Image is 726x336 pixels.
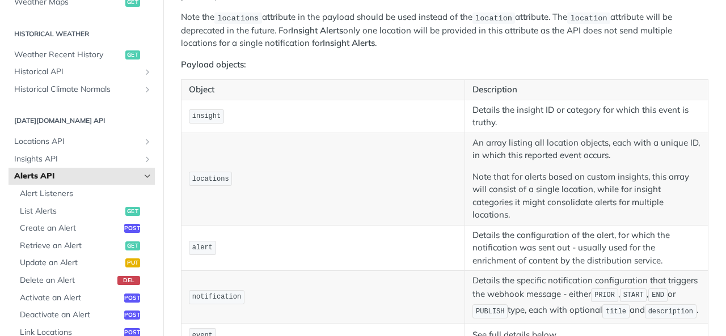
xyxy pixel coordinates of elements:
button: Show subpages for Historical Climate Normals [143,85,152,94]
a: Alert Listeners [14,185,155,202]
span: description [648,308,693,316]
a: Historical APIShow subpages for Historical API [9,63,155,80]
span: get [125,241,140,250]
span: Locations API [14,136,140,147]
span: Alert Listeners [20,188,152,199]
span: alert [192,244,213,252]
a: Create an Alertpost [14,220,155,237]
span: post [124,294,140,303]
p: Note the attribute in the payload should be used instead of the attribute. The attribute will be ... [181,11,708,49]
span: locations [217,14,259,22]
span: del [117,276,140,285]
span: location [475,14,512,22]
span: PRIOR [594,291,615,299]
p: Details the specific notification configuration that triggers the webhook message - either , , or... [472,274,700,320]
a: Locations APIShow subpages for Locations API [9,133,155,150]
a: List Alertsget [14,203,155,220]
span: Alerts API [14,171,140,182]
span: post [124,224,140,233]
span: START [623,291,644,299]
span: insight [192,112,221,120]
span: Historical Climate Normals [14,84,140,95]
h2: Historical Weather [9,29,155,39]
a: Historical Climate NormalsShow subpages for Historical Climate Normals [9,81,155,98]
span: Update an Alert [20,257,123,269]
span: locations [192,175,229,183]
span: END [652,291,664,299]
span: Weather Recent History [14,49,123,61]
span: title [606,308,626,316]
button: Show subpages for Locations API [143,137,152,146]
strong: Payload objects: [181,59,246,70]
button: Show subpages for Historical API [143,67,152,76]
strong: Insight Alerts [291,25,343,36]
a: Deactivate an Alertpost [14,307,155,324]
span: Activate an Alert [20,292,121,304]
span: put [125,258,140,267]
p: Note that for alerts based on custom insights, this array will consist of a single location, whil... [472,171,700,222]
a: Update an Alertput [14,254,155,271]
span: notification [192,293,241,301]
span: Delete an Alert [20,275,115,286]
a: Retrieve an Alertget [14,237,155,254]
span: location [571,14,607,22]
span: Historical API [14,66,140,78]
p: An array listing all location objects, each with a unique ID, in which this reported event occurs. [472,137,700,162]
a: Weather Recent Historyget [9,46,155,63]
button: Show subpages for Insights API [143,155,152,164]
p: Details the insight ID or category for which this event is truthy. [472,104,700,129]
p: Object [189,83,457,96]
span: Deactivate an Alert [20,309,121,321]
span: Create an Alert [20,223,121,234]
span: get [125,207,140,216]
strong: Insight Alerts [323,37,375,48]
p: Details the configuration of the alert, for which the notification was sent out - usually used fo... [472,229,700,267]
span: List Alerts [20,206,123,217]
span: PUBLISH [476,308,504,316]
a: Delete an Alertdel [14,272,155,289]
button: Hide subpages for Alerts API [143,172,152,181]
a: Insights APIShow subpages for Insights API [9,151,155,168]
span: Insights API [14,154,140,165]
span: Retrieve an Alert [20,240,123,252]
span: post [124,311,140,320]
a: Alerts APIHide subpages for Alerts API [9,168,155,185]
h2: [DATE][DOMAIN_NAME] API [9,116,155,126]
span: get [125,50,140,59]
a: Activate an Alertpost [14,290,155,307]
p: Description [472,83,700,96]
